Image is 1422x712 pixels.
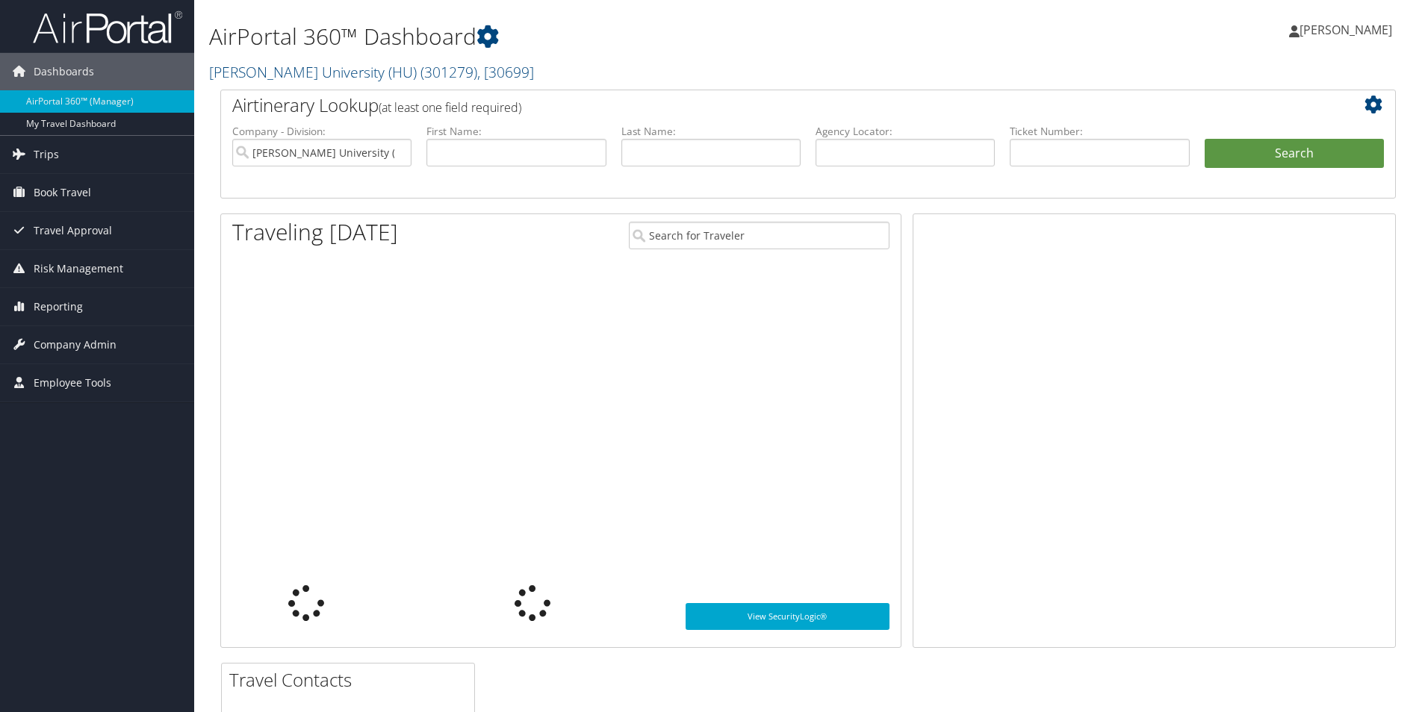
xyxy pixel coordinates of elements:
[1289,7,1407,52] a: [PERSON_NAME]
[621,124,801,139] label: Last Name:
[232,216,398,248] h1: Traveling [DATE]
[1010,124,1189,139] label: Ticket Number:
[34,364,111,402] span: Employee Tools
[34,53,94,90] span: Dashboards
[232,124,412,139] label: Company - Division:
[209,62,534,82] a: [PERSON_NAME] University (HU)
[33,10,182,45] img: airportal-logo.png
[232,93,1286,118] h2: Airtinerary Lookup
[34,136,59,173] span: Trips
[1300,22,1392,38] span: [PERSON_NAME]
[379,99,521,116] span: (at least one field required)
[209,21,1007,52] h1: AirPortal 360™ Dashboard
[629,222,889,249] input: Search for Traveler
[816,124,995,139] label: Agency Locator:
[34,250,123,287] span: Risk Management
[420,62,477,82] span: ( 301279 )
[229,667,474,693] h2: Travel Contacts
[477,62,534,82] span: , [ 30699 ]
[34,212,112,249] span: Travel Approval
[34,326,117,363] span: Company Admin
[426,124,606,139] label: First Name:
[34,288,83,325] span: Reporting
[686,603,889,630] a: View SecurityLogic®
[1205,139,1384,169] button: Search
[34,174,91,211] span: Book Travel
